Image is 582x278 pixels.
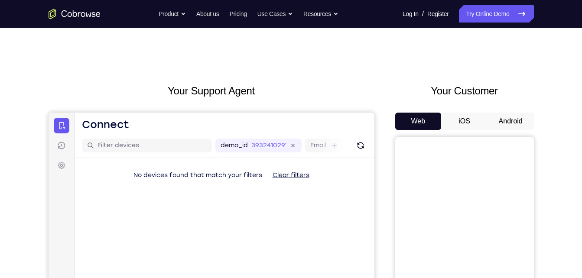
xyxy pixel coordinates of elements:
[403,5,419,23] a: Log In
[49,83,374,99] h2: Your Support Agent
[422,9,424,19] span: /
[303,5,338,23] button: Resources
[257,5,293,23] button: Use Cases
[488,113,534,130] button: Android
[427,5,449,23] a: Register
[229,5,247,23] a: Pricing
[150,261,202,278] button: 6-digit code
[395,113,442,130] button: Web
[85,59,215,66] span: No devices found that match your filters.
[49,9,101,19] a: Go to the home page
[395,83,534,99] h2: Your Customer
[459,5,533,23] a: Try Online Demo
[196,5,219,23] a: About us
[217,54,268,71] button: Clear filters
[441,113,488,130] button: iOS
[159,5,186,23] button: Product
